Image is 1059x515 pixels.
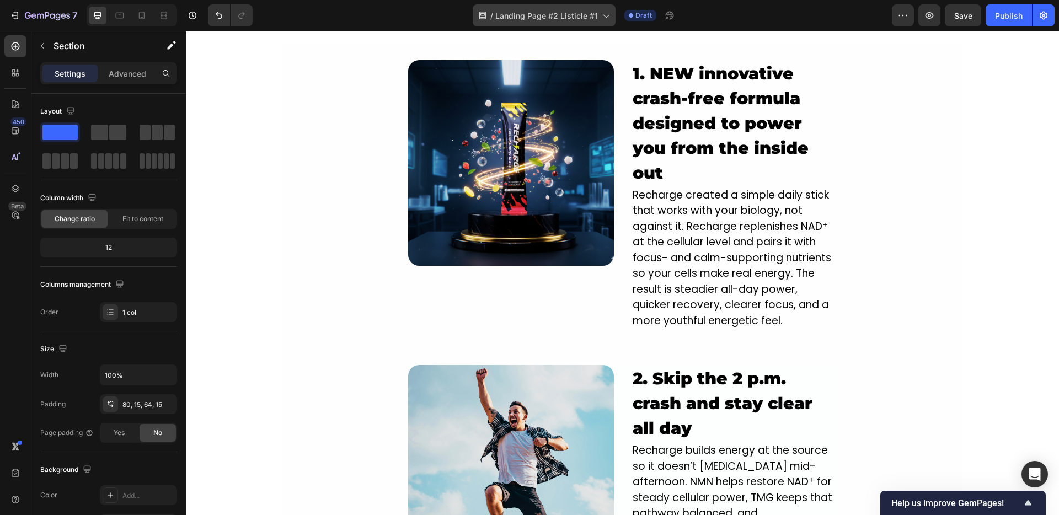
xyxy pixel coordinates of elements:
strong: 1. NEW innovative crash-free formula designed to power you from the inside out [447,33,623,152]
span: No [153,428,162,438]
div: Background [40,463,94,478]
p: Section [54,39,144,52]
p: Advanced [109,68,146,79]
button: Show survey - Help us improve GemPages! [891,496,1035,509]
div: Beta [8,202,26,211]
div: Layout [40,104,77,119]
div: Color [40,490,57,500]
span: Fit to content [122,214,163,224]
div: Page padding [40,428,94,438]
div: Column width [40,191,99,206]
p: 7 [72,9,77,22]
span: / [490,10,493,22]
div: Open Intercom Messenger [1021,461,1048,487]
button: Publish [986,4,1032,26]
span: Landing Page #2 Listicle #1 [495,10,598,22]
div: Padding [40,399,66,409]
p: Settings [55,68,85,79]
div: 1 col [122,308,174,318]
span: Change ratio [55,214,95,224]
button: Save [945,4,981,26]
div: Size [40,342,69,357]
div: Columns management [40,277,126,292]
span: Save [954,11,972,20]
button: 7 [4,4,82,26]
span: Draft [635,10,652,20]
div: Add... [122,491,174,501]
div: Undo/Redo [208,4,253,26]
p: Recharge created a simple daily stick that works with your biology, not against it. Recharge repl... [447,157,650,298]
span: Yes [114,428,125,438]
div: 12 [42,240,175,255]
input: Auto [100,365,176,385]
div: Width [40,370,58,380]
div: 80, 15, 64, 15 [122,400,174,410]
strong: 2. Skip the 2 p.m. crash and stay clear all day [447,337,627,407]
iframe: Design area [186,31,1059,515]
span: Help us improve GemPages! [891,498,1021,508]
div: Publish [995,10,1023,22]
div: 450 [10,117,26,126]
div: Order [40,307,58,317]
